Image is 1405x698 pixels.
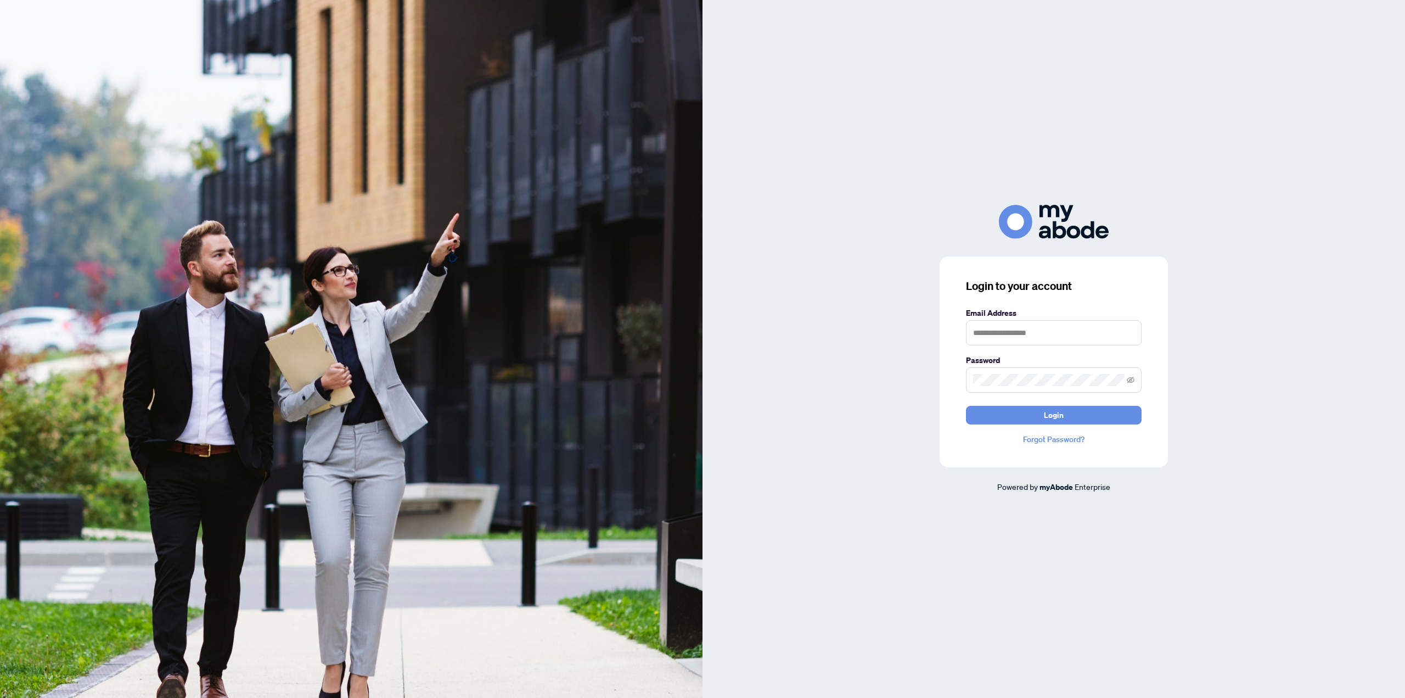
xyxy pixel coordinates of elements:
span: Powered by [997,482,1038,492]
img: ma-logo [999,205,1109,238]
a: myAbode [1039,481,1073,493]
h3: Login to your account [966,278,1142,294]
button: Login [966,406,1142,425]
span: Enterprise [1075,482,1110,492]
span: Login [1044,406,1064,424]
label: Password [966,354,1142,366]
span: eye-invisible [1127,376,1134,384]
a: Forgot Password? [966,433,1142,445]
label: Email Address [966,307,1142,319]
